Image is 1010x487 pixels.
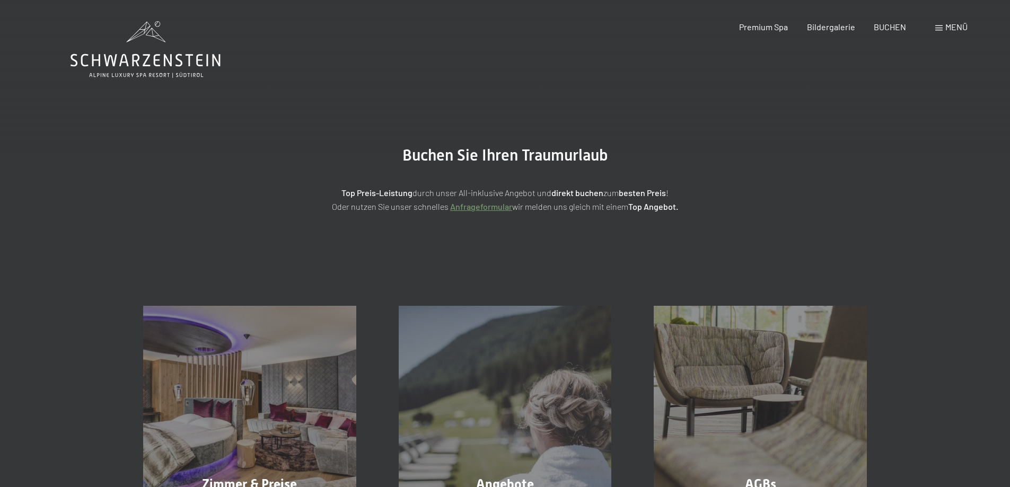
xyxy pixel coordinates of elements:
[240,186,770,213] p: durch unser All-inklusive Angebot und zum ! Oder nutzen Sie unser schnelles wir melden uns gleich...
[450,201,512,211] a: Anfrageformular
[628,201,678,211] strong: Top Angebot.
[945,22,968,32] span: Menü
[807,22,855,32] a: Bildergalerie
[341,188,412,198] strong: Top Preis-Leistung
[739,22,788,32] a: Premium Spa
[551,188,603,198] strong: direkt buchen
[619,188,666,198] strong: besten Preis
[402,146,608,164] span: Buchen Sie Ihren Traumurlaub
[874,22,906,32] a: BUCHEN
